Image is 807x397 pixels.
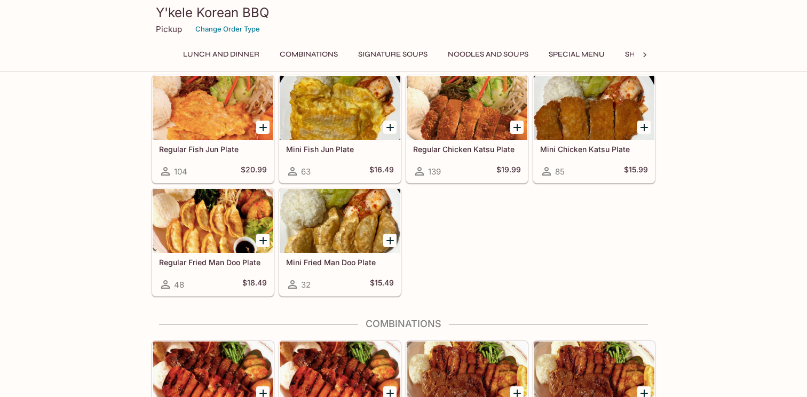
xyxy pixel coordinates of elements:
[442,47,534,62] button: Noodles and Soups
[413,145,521,154] h5: Regular Chicken Katsu Plate
[510,121,524,134] button: Add Regular Chicken Katsu Plate
[177,47,265,62] button: Lunch and Dinner
[256,234,270,247] button: Add Regular Fried Man Doo Plate
[406,75,528,183] a: Regular Chicken Katsu Plate139$19.99
[152,75,274,183] a: Regular Fish Jun Plate104$20.99
[159,145,267,154] h5: Regular Fish Jun Plate
[280,189,400,253] div: Mini Fried Man Doo Plate
[555,166,565,177] span: 85
[370,278,394,291] h5: $15.49
[369,165,394,178] h5: $16.49
[407,76,527,140] div: Regular Chicken Katsu Plate
[153,76,273,140] div: Regular Fish Jun Plate
[637,121,651,134] button: Add Mini Chicken Katsu Plate
[496,165,521,178] h5: $19.99
[286,258,394,267] h5: Mini Fried Man Doo Plate
[274,47,344,62] button: Combinations
[383,121,397,134] button: Add Mini Fish Jun Plate
[191,21,265,37] button: Change Order Type
[534,76,654,140] div: Mini Chicken Katsu Plate
[352,47,433,62] button: Signature Soups
[619,47,695,62] button: Shrimp Combos
[153,189,273,253] div: Regular Fried Man Doo Plate
[301,166,311,177] span: 63
[152,188,274,296] a: Regular Fried Man Doo Plate48$18.49
[159,258,267,267] h5: Regular Fried Man Doo Plate
[540,145,648,154] h5: Mini Chicken Katsu Plate
[279,188,401,296] a: Mini Fried Man Doo Plate32$15.49
[624,165,648,178] h5: $15.99
[533,75,655,183] a: Mini Chicken Katsu Plate85$15.99
[242,278,267,291] h5: $18.49
[428,166,441,177] span: 139
[152,318,655,330] h4: Combinations
[279,75,401,183] a: Mini Fish Jun Plate63$16.49
[383,234,397,247] button: Add Mini Fried Man Doo Plate
[301,280,311,290] span: 32
[241,165,267,178] h5: $20.99
[174,280,184,290] span: 48
[156,24,182,34] p: Pickup
[543,47,611,62] button: Special Menu
[156,4,651,21] h3: Y'kele Korean BBQ
[280,76,400,140] div: Mini Fish Jun Plate
[286,145,394,154] h5: Mini Fish Jun Plate
[174,166,187,177] span: 104
[256,121,270,134] button: Add Regular Fish Jun Plate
